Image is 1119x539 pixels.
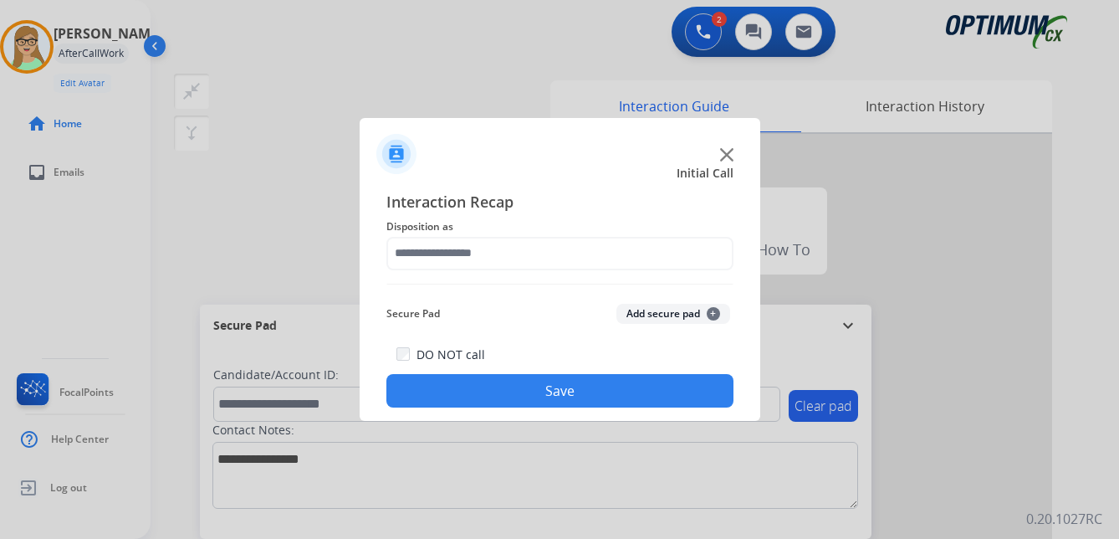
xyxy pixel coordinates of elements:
span: Secure Pad [386,304,440,324]
label: DO NOT call [416,346,485,363]
span: + [707,307,720,321]
span: Initial Call [677,165,733,182]
button: Add secure pad+ [616,304,730,324]
button: Save [386,374,733,408]
span: Interaction Recap [386,190,733,217]
img: contactIcon [376,134,416,174]
span: Disposition as [386,217,733,237]
p: 0.20.1027RC [1026,509,1102,529]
